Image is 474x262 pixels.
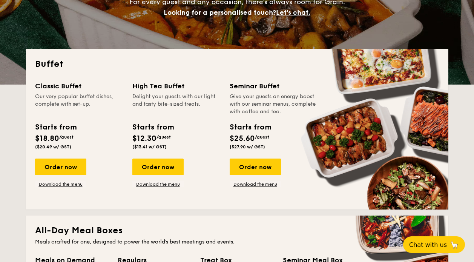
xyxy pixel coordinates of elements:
span: $18.80 [35,134,59,143]
div: Meals crafted for one, designed to power the world's best meetings and events. [35,238,439,246]
span: /guest [255,134,269,140]
span: Let's chat. [276,8,310,17]
div: Our very popular buffet dishes, complete with set-up. [35,93,123,116]
div: Delight your guests with our light and tasty bite-sized treats. [132,93,221,116]
h2: All-Day Meal Boxes [35,225,439,237]
div: High Tea Buffet [132,81,221,91]
span: ($27.90 w/ GST) [230,144,265,149]
div: Order now [132,159,184,175]
a: Download the menu [35,181,86,187]
div: Give your guests an energy boost with our seminar menus, complete with coffee and tea. [230,93,318,116]
a: Download the menu [230,181,281,187]
span: 🦙 [450,240,459,249]
h2: Buffet [35,58,439,70]
button: Chat with us🦙 [403,236,465,253]
div: Starts from [132,122,173,133]
span: ($20.49 w/ GST) [35,144,71,149]
div: Starts from [35,122,76,133]
div: Seminar Buffet [230,81,318,91]
span: /guest [59,134,74,140]
div: Order now [35,159,86,175]
a: Download the menu [132,181,184,187]
span: $25.60 [230,134,255,143]
div: Order now [230,159,281,175]
span: ($13.41 w/ GST) [132,144,167,149]
span: Chat with us [409,241,447,248]
div: Classic Buffet [35,81,123,91]
div: Starts from [230,122,271,133]
span: Looking for a personalised touch? [164,8,276,17]
span: $12.30 [132,134,156,143]
span: /guest [156,134,171,140]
